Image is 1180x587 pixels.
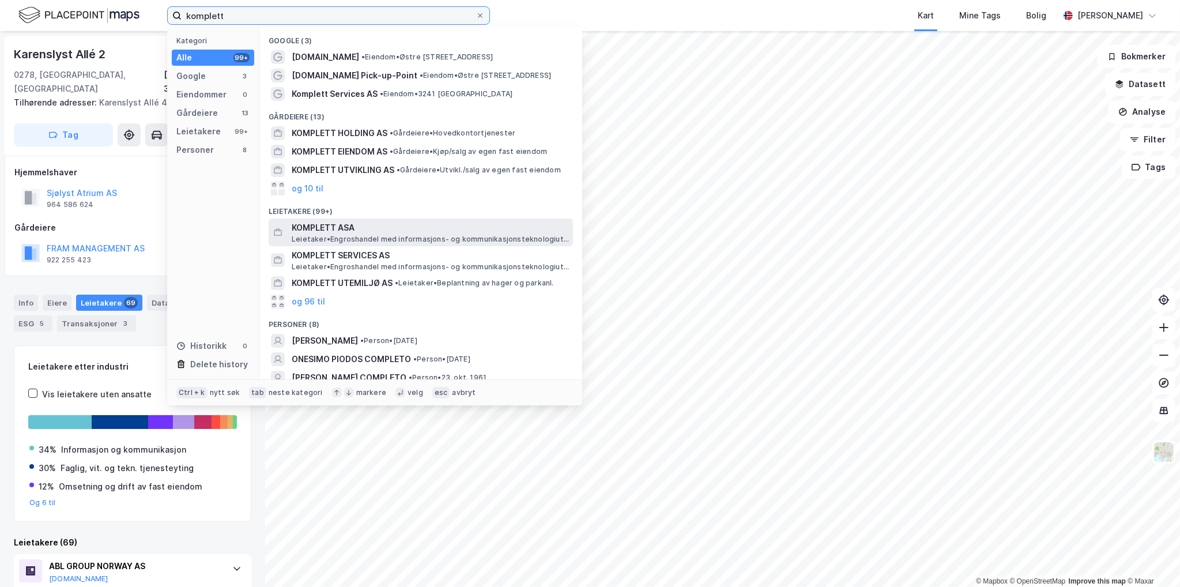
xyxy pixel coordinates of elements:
span: KOMPLETT UTVIKLING AS [292,163,394,177]
div: Ctrl + k [176,387,208,398]
div: Gårdeiere [176,106,218,120]
span: • [397,165,400,174]
div: Faglig, vit. og tekn. tjenesteyting [61,461,194,475]
div: ABL GROUP NORWAY AS [49,559,221,573]
div: Datasett [147,295,204,311]
div: Info [14,295,38,311]
div: Kategori [176,36,254,45]
div: Personer (8) [259,311,582,332]
span: Eiendom • 3241 [GEOGRAPHIC_DATA] [380,89,512,99]
img: logo.f888ab2527a4732fd821a326f86c7f29.svg [18,5,140,25]
span: ONESIMO PIODOS COMPLETO [292,352,411,366]
div: Karenslyst Allé 4 [14,96,242,110]
span: Eiendom • Østre [STREET_ADDRESS] [420,71,551,80]
input: Søk på adresse, matrikkel, gårdeiere, leietakere eller personer [182,7,476,24]
span: Eiendom • Østre [STREET_ADDRESS] [361,52,493,62]
div: neste kategori [269,388,323,397]
button: og 96 til [292,295,325,308]
div: Karenslyst Allé 2 [14,45,108,63]
iframe: Chat Widget [1122,532,1180,587]
div: Google (3) [259,27,582,48]
span: KOMPLETT HOLDING AS [292,126,387,140]
div: nytt søk [210,388,240,397]
div: 5 [36,318,48,329]
span: • [413,355,417,363]
div: Omsetning og drift av fast eiendom [59,480,202,494]
span: Leietaker • Engroshandel med informasjons- og kommunikasjonsteknologiutstyr [292,262,571,272]
div: 0 [240,341,250,351]
span: Gårdeiere • Utvikl./salg av egen fast eiendom [397,165,561,175]
div: markere [356,388,386,397]
span: Person • [DATE] [413,355,470,364]
div: Mine Tags [959,9,1001,22]
div: Eiere [43,295,71,311]
div: Informasjon og kommunikasjon [61,443,186,457]
a: OpenStreetMap [1010,577,1066,585]
div: Vis leietakere uten ansatte [42,387,152,401]
div: [PERSON_NAME] [1077,9,1143,22]
span: • [390,147,393,156]
div: 12% [39,480,54,494]
div: 3 [120,318,131,329]
span: Leietaker • Engroshandel med informasjons- og kommunikasjonsteknologiutstyr [292,235,571,244]
span: • [409,373,412,382]
span: Gårdeiere • Kjøp/salg av egen fast eiendom [390,147,547,156]
button: Filter [1120,128,1175,151]
button: Analyse [1109,100,1175,123]
div: Leietakere [76,295,142,311]
span: [DOMAIN_NAME] [292,50,359,64]
div: 99+ [233,53,250,62]
div: Bolig [1026,9,1046,22]
div: Leietakere (99+) [259,198,582,219]
span: Komplett Services AS [292,87,378,101]
div: 0 [240,90,250,99]
div: avbryt [452,388,476,397]
span: • [360,336,364,345]
button: Bokmerker [1098,45,1175,68]
span: • [361,52,365,61]
div: 0278, [GEOGRAPHIC_DATA], [GEOGRAPHIC_DATA] [14,68,164,96]
div: Eiendommer [176,88,227,101]
div: [GEOGRAPHIC_DATA], 3/615 [164,68,251,96]
div: velg [408,388,423,397]
div: 3 [240,72,250,81]
div: Leietakere [176,125,221,138]
div: 34% [39,443,56,457]
div: Alle [176,51,192,65]
span: KOMPLETT EIENDOM AS [292,145,387,159]
div: 922 255 423 [47,255,91,265]
span: • [390,129,393,137]
div: Leietakere etter industri [28,360,237,374]
div: 8 [240,145,250,155]
span: • [420,71,423,80]
span: KOMPLETT UTEMILJØ AS [292,276,393,290]
span: • [380,89,383,98]
div: 13 [240,108,250,118]
div: Personer [176,143,214,157]
span: [DOMAIN_NAME] Pick-up-Point [292,69,417,82]
div: esc [432,387,450,398]
a: Improve this map [1069,577,1126,585]
span: Tilhørende adresser: [14,97,99,107]
div: ESG [14,315,52,332]
span: Person • [DATE] [360,336,417,345]
a: Mapbox [976,577,1008,585]
div: 99+ [233,127,250,136]
div: tab [249,387,266,398]
div: Kart [918,9,934,22]
span: KOMPLETT ASA [292,221,568,235]
span: [PERSON_NAME] [292,334,358,348]
span: Leietaker • Beplantning av hager og parkanl. [395,279,554,288]
span: KOMPLETT SERVICES AS [292,249,568,262]
span: Gårdeiere • Hovedkontortjenester [390,129,515,138]
div: 30% [39,461,56,475]
button: og 10 til [292,182,323,195]
button: [DOMAIN_NAME] [49,574,108,584]
div: Leietakere (69) [14,536,251,550]
img: Z [1153,441,1175,463]
div: Google [176,69,206,83]
button: Og 6 til [29,498,56,507]
div: Kontrollprogram for chat [1122,532,1180,587]
div: Gårdeiere (13) [259,103,582,124]
div: Gårdeiere [14,221,251,235]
